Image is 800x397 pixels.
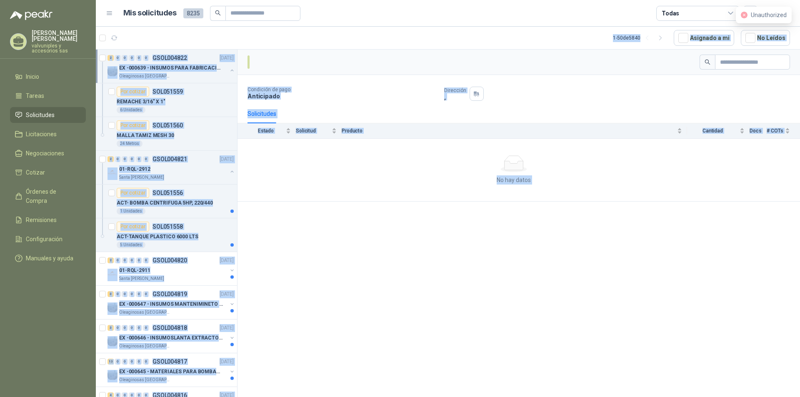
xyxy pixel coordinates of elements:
div: Por cotizar [117,222,149,232]
p: Condición de pago [247,87,437,92]
span: Configuración [26,235,62,244]
p: , [444,93,466,100]
div: 0 [129,257,135,263]
p: SOL051560 [152,122,183,128]
img: Company Logo [107,269,117,279]
span: Tareas [26,91,44,100]
div: 0 [136,291,142,297]
img: Company Logo [107,167,117,177]
span: search [705,59,710,65]
a: 2 0 0 0 0 0 GSOL004820[DATE] Company Logo01-RQL-2911Santa [PERSON_NAME] [107,255,235,282]
p: EX -000645 - MATERIALES PARA BOMBAS STANDBY PLANTA [119,368,223,376]
p: SOL051558 [152,224,183,230]
p: GSOL004817 [152,359,187,365]
p: Dirección [444,87,466,93]
p: [DATE] [220,155,234,163]
a: Por cotizarSOL051558ACT-TANQUE PLASTICO 6000 LTS5 Unidades [96,218,237,252]
th: # COTs [767,123,800,139]
span: 8235 [183,8,203,18]
a: Cotizar [10,165,86,180]
div: 2 [107,156,114,162]
a: Por cotizarSOL051560MALLA TAMIZ MESH 3024 Metros [96,117,237,151]
img: Company Logo [107,336,117,346]
div: 2 [107,257,114,263]
div: 0 [122,55,128,61]
div: 0 [143,359,149,365]
img: Company Logo [107,370,117,380]
div: 0 [115,156,121,162]
div: 0 [143,55,149,61]
p: [DATE] [220,54,234,62]
p: GSOL004818 [152,325,187,331]
p: [DATE] [220,257,234,265]
a: Licitaciones [10,126,86,142]
p: Anticipado [247,92,437,100]
span: Licitaciones [26,130,57,139]
div: 0 [115,359,121,365]
a: Manuales y ayuda [10,250,86,266]
span: Cotizar [26,168,45,177]
a: 3 0 0 0 0 0 GSOL004819[DATE] Company LogoEX -000647 - INSUMOS MANTENIMINETO MECANICOOleaginosas [... [107,289,235,316]
th: Cantidad [687,123,750,139]
p: valvuniples y accesorios sas [32,43,86,53]
p: Oleaginosas [GEOGRAPHIC_DATA][PERSON_NAME] [119,309,172,316]
a: Por cotizarSOL051559REMACHE 3/16" X 1"6 Unidades [96,83,237,117]
p: EX -000639 - INSUMOS PARA FABRICACION DE MALLA TAM [119,64,223,72]
div: Por cotizar [117,188,149,198]
div: 0 [129,55,135,61]
p: MALLA TAMIZ MESH 30 [117,132,174,140]
a: Inicio [10,69,86,85]
div: 0 [115,257,121,263]
div: 0 [143,156,149,162]
div: 0 [136,359,142,365]
img: Logo peakr [10,10,52,20]
p: SOL051556 [152,190,183,196]
div: 3 [107,291,114,297]
div: 0 [115,325,121,331]
div: 0 [143,257,149,263]
p: [DATE] [220,324,234,332]
span: Estado [247,128,284,134]
div: 0 [115,55,121,61]
p: GSOL004820 [152,257,187,263]
th: Producto [342,123,687,139]
a: 3 0 0 0 0 0 GSOL004818[DATE] Company LogoEX -000646 - INSUMOSLANTA EXTRACTORAOleaginosas [GEOGRAP... [107,323,235,350]
p: EX -000647 - INSUMOS MANTENIMINETO MECANICO [119,300,223,308]
div: 0 [122,325,128,331]
p: 01-RQL-2911 [119,267,150,275]
p: SOL051559 [152,89,183,95]
th: Solicitud [296,123,342,139]
div: 0 [122,257,128,263]
a: Tareas [10,88,86,104]
span: search [215,10,221,16]
p: [DATE] [220,290,234,298]
p: Santa [PERSON_NAME] [119,174,164,181]
a: 2 0 0 0 0 0 GSOL004822[DATE] Company LogoEX -000639 - INSUMOS PARA FABRICACION DE MALLA TAMOleagi... [107,53,235,80]
p: GSOL004819 [152,291,187,297]
span: Unauthorized [751,12,787,18]
div: 24 Metros [117,140,142,147]
span: Producto [342,128,675,134]
div: 0 [136,257,142,263]
div: 0 [122,359,128,365]
div: 1 - 50 de 5840 [613,31,667,45]
div: 0 [136,55,142,61]
p: Oleaginosas [GEOGRAPHIC_DATA][PERSON_NAME] [119,73,172,80]
p: GSOL004822 [152,55,187,61]
img: Company Logo [107,302,117,312]
span: Negociaciones [26,149,64,158]
div: 0 [129,156,135,162]
div: 0 [129,291,135,297]
span: Solicitud [296,128,330,134]
a: 13 0 0 0 0 0 GSOL004817[DATE] Company LogoEX -000645 - MATERIALES PARA BOMBAS STANDBY PLANTAOleag... [107,357,235,383]
a: Órdenes de Compra [10,184,86,209]
div: 5 Unidades [117,242,145,248]
a: Negociaciones [10,145,86,161]
div: Solicitudes [247,109,276,118]
a: 2 0 0 0 0 0 GSOL004821[DATE] Company Logo01-RQL-2912Santa [PERSON_NAME] [107,154,235,181]
div: 1 Unidades [117,208,145,215]
p: ACT- BOMBA CENTRIFUGA 5HP, 220/440 [117,199,213,207]
span: close-circle [741,12,747,18]
div: 6 Unidades [117,107,145,113]
p: GSOL004821 [152,156,187,162]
